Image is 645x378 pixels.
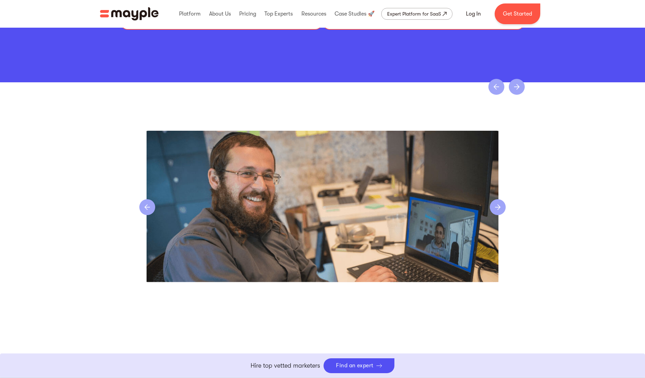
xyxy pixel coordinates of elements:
div: Expert Platform for SaaS [387,10,441,18]
div: carousel [139,131,506,284]
div: next slide [490,199,506,215]
div: About Us [207,3,233,25]
img: Mayple logo [100,7,159,20]
div: 1 of 4 [139,131,506,282]
a: home [100,7,159,20]
a: Expert Platform for SaaS [381,8,452,20]
iframe: Chat Widget [521,298,645,378]
div: Top Experts [263,3,295,25]
a: Get Started [495,3,540,24]
div: next slide [509,79,525,95]
p: Hire top vetted marketers [251,361,320,370]
div: Find an expert [336,362,374,369]
div: previous slide [139,199,155,215]
div: Platform [177,3,202,25]
a: Log In [458,6,489,22]
div: previous slide [488,79,504,95]
div: Pricing [237,3,258,25]
div: Resources [300,3,328,25]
